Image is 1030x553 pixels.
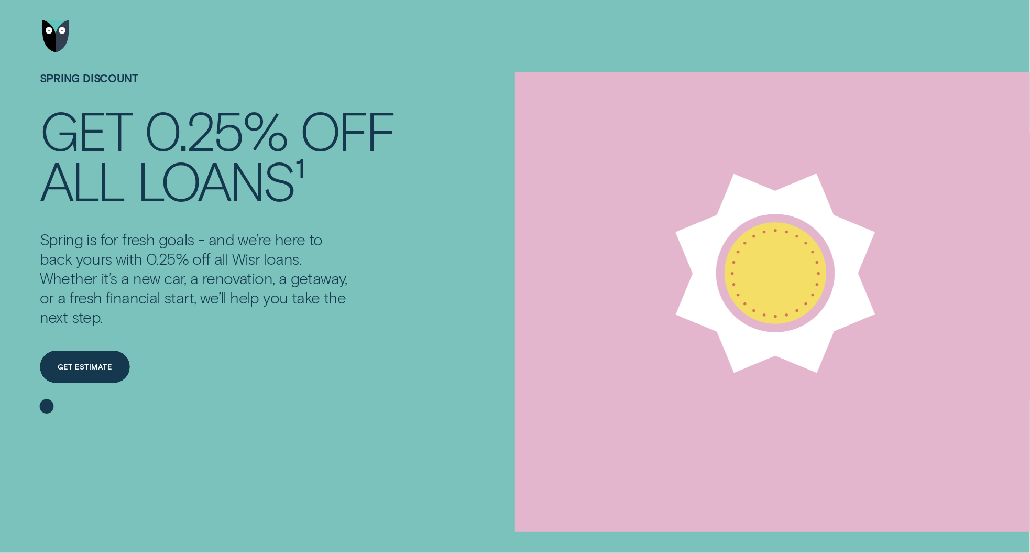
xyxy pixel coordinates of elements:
div: off [300,105,394,155]
a: Get estimate [40,351,130,383]
p: Spring is for fresh goals - and we’re here to back yours with 0.25% off all Wisr loans. Whether i... [40,230,352,327]
h4: Get 0.25% off all loans¹ [40,105,395,205]
div: all [40,155,125,205]
div: loans¹ [137,155,304,205]
div: 0.25% [144,105,288,155]
img: Wisr [42,20,70,52]
h1: SPRING DISCOUNT [40,72,395,105]
div: Get [40,105,132,155]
